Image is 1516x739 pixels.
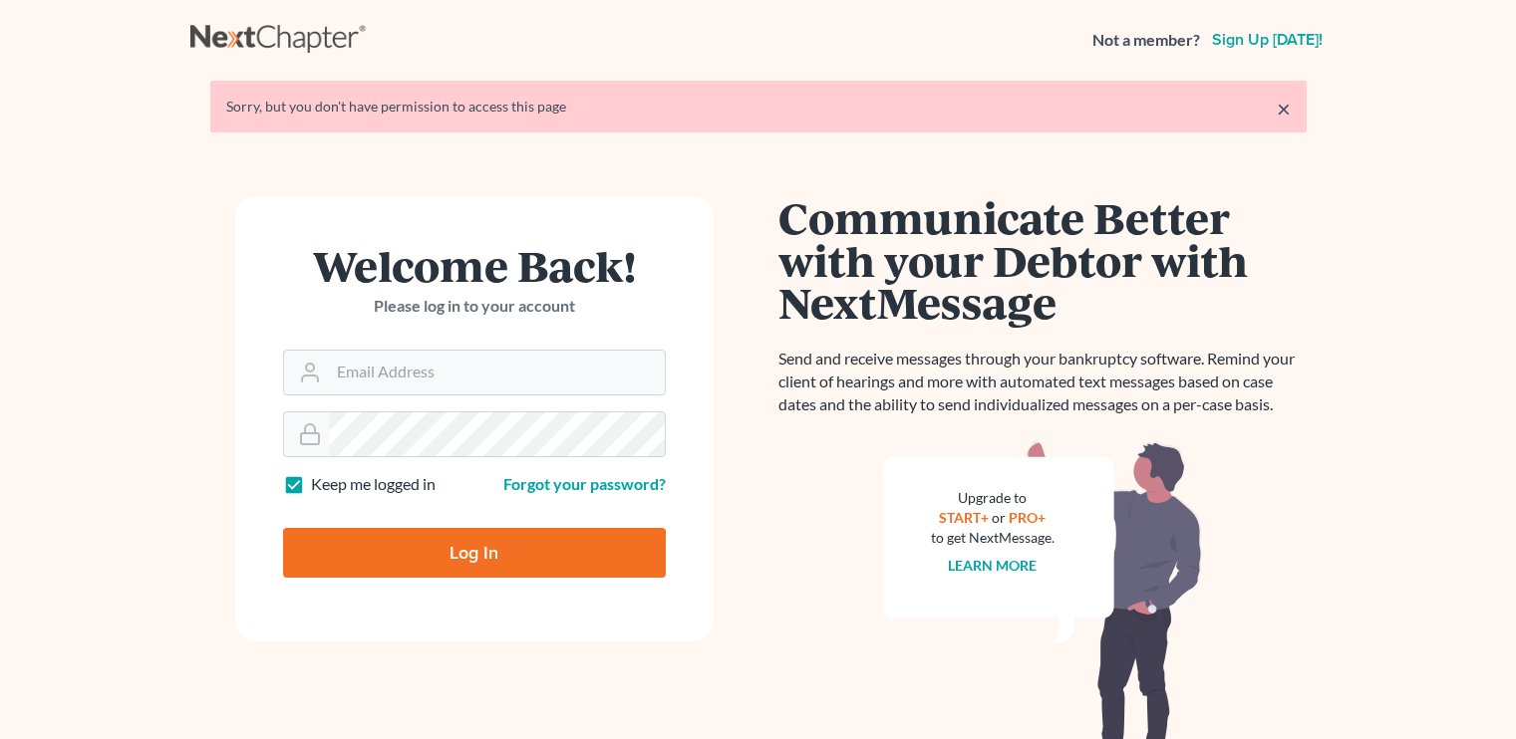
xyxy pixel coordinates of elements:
h1: Communicate Better with your Debtor with NextMessage [778,196,1307,324]
a: PRO+ [1009,509,1046,526]
a: Sign up [DATE]! [1208,32,1327,48]
a: × [1277,97,1291,121]
div: Upgrade to [931,488,1055,508]
div: to get NextMessage. [931,528,1055,548]
label: Keep me logged in [311,473,436,496]
input: Log In [283,528,666,578]
a: START+ [939,509,989,526]
p: Send and receive messages through your bankruptcy software. Remind your client of hearings and mo... [778,348,1307,416]
a: Learn more [948,557,1037,574]
a: Forgot your password? [503,474,666,493]
div: Sorry, but you don't have permission to access this page [226,97,1291,117]
span: or [992,509,1006,526]
strong: Not a member? [1092,29,1200,52]
input: Email Address [329,351,665,394]
p: Please log in to your account [283,295,666,318]
h1: Welcome Back! [283,244,666,287]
